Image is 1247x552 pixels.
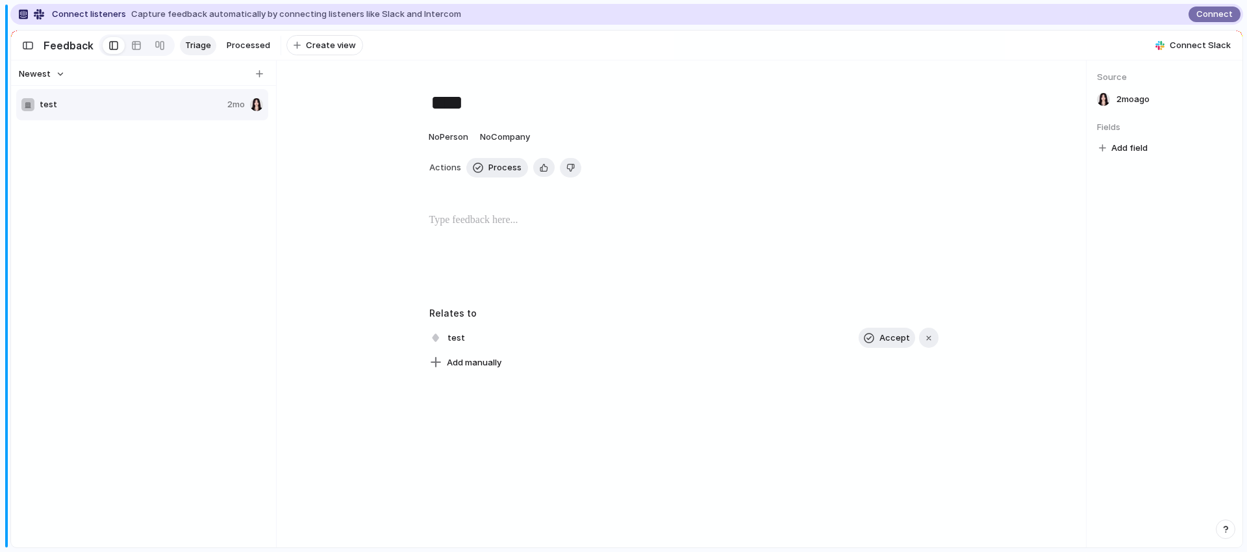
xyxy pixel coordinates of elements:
[560,158,581,177] button: Delete
[227,98,245,111] span: 2mo
[131,8,461,21] span: Capture feedback automatically by connecting listeners like Slack and Intercom
[444,329,469,347] span: test
[227,39,270,52] span: Processed
[1189,7,1241,22] button: Connect
[429,131,468,142] span: No Person
[221,36,275,55] a: Processed
[185,39,211,52] span: Triage
[477,127,533,148] button: NoCompany
[1170,39,1231,52] span: Connect Slack
[1097,140,1150,157] button: Add field
[40,98,222,111] span: test
[466,158,528,177] button: Process
[306,39,356,52] span: Create view
[859,328,915,348] button: Accept
[447,356,501,369] span: Add manually
[429,306,938,320] h3: Relates to
[1116,93,1150,106] span: 2mo ago
[1111,142,1148,155] span: Add field
[180,36,216,55] a: Triage
[1196,8,1233,21] span: Connect
[425,354,507,372] button: Add manually
[286,35,363,56] button: Create view
[425,127,472,148] button: NoPerson
[429,161,461,174] span: Actions
[1097,121,1232,134] span: Fields
[19,68,51,81] span: Newest
[1150,36,1236,55] button: Connect Slack
[1097,71,1232,84] span: Source
[488,161,522,174] span: Process
[52,8,126,21] span: Connect listeners
[480,131,530,142] span: No Company
[44,38,94,53] h2: Feedback
[17,66,67,83] button: Newest
[879,332,910,345] span: Accept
